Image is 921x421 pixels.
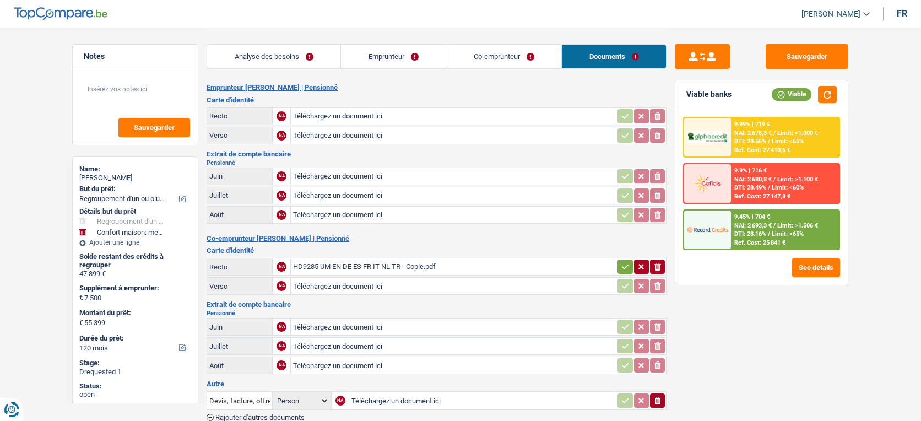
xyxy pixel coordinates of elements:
div: Ref. Cost: 27 410,6 € [734,147,790,154]
div: NA [277,322,286,332]
a: Documents [562,45,666,68]
label: Durée du prêt: [79,334,189,343]
img: Cofidis [687,173,728,193]
a: Emprunteur [341,45,446,68]
h5: Notes [84,52,187,61]
span: Limit: >1.000 € [777,129,818,137]
div: Juin [209,323,270,331]
div: Viable [772,88,811,100]
div: NA [277,360,286,370]
div: fr [897,8,907,19]
div: Juillet [209,191,270,199]
span: Limit: <60% [772,184,804,191]
label: Supplément à emprunter: [79,284,189,293]
span: DTI: 28.56% [734,138,766,145]
label: But du prêt: [79,185,189,193]
img: AlphaCredit [687,131,728,144]
a: Analyse des besoins [207,45,340,68]
div: Status: [79,382,191,391]
div: Solde restant des crédits à regrouper [79,252,191,269]
div: Ajouter une ligne [79,239,191,246]
h3: Autre [207,380,667,387]
span: / [773,176,776,183]
span: Sauvegarder [134,124,175,131]
div: Drequested 1 [79,368,191,376]
h2: Pensionné [207,160,667,166]
span: Limit: <65% [772,138,804,145]
div: NA [277,341,286,351]
div: Août [209,361,270,370]
span: € [79,319,83,327]
div: NA [277,281,286,291]
h2: Co-emprunteur [PERSON_NAME] | Pensionné [207,234,667,243]
span: Limit: <65% [772,230,804,238]
div: 9.45% | 704 € [734,213,770,220]
h2: Emprunteur [PERSON_NAME] | Pensionné [207,83,667,92]
span: Rajouter d'autres documents [215,414,305,421]
span: Limit: >1.506 € [777,222,818,229]
div: Stage: [79,359,191,368]
a: Co-emprunteur [446,45,561,68]
div: NA [277,111,286,121]
div: Août [209,210,270,219]
a: [PERSON_NAME] [793,5,870,23]
span: / [768,230,770,238]
span: / [768,184,770,191]
div: NA [335,396,345,406]
img: Record Credits [687,219,728,240]
div: 47.899 € [79,269,191,278]
div: 9.9% | 716 € [734,167,767,174]
span: NAI: 2 680,8 € [734,176,772,183]
div: NA [277,262,286,272]
h2: Pensionné [207,310,667,316]
div: HD9285 UM EN DE ES FR IT NL TR - Copie.pdf [293,258,614,275]
div: Juillet [209,342,270,350]
div: Name: [79,165,191,174]
span: [PERSON_NAME] [801,9,860,19]
div: Recto [209,263,270,271]
span: NAI: 2 693,3 € [734,222,772,229]
span: / [773,222,776,229]
button: Sauvegarder [118,118,190,137]
div: NA [277,191,286,201]
div: Recto [209,112,270,120]
span: € [79,293,83,302]
span: / [773,129,776,137]
div: NA [277,171,286,181]
div: Verso [209,131,270,139]
h3: Extrait de compte bancaire [207,150,667,158]
div: Ref. Cost: 25 841 € [734,239,785,246]
h3: Extrait de compte bancaire [207,301,667,308]
span: / [768,138,770,145]
div: Juin [209,172,270,180]
span: DTI: 28.49% [734,184,766,191]
h3: Carte d'identité [207,96,667,104]
div: NA [277,131,286,141]
div: [PERSON_NAME] [79,174,191,182]
div: 9.99% | 719 € [734,121,770,128]
div: Ref. Cost: 27 147,8 € [734,193,790,200]
button: See details [792,258,840,277]
span: Limit: >1.100 € [777,176,818,183]
span: NAI: 2 678,3 € [734,129,772,137]
div: Viable banks [686,90,732,99]
div: open [79,390,191,399]
label: Montant du prêt: [79,309,189,317]
button: Sauvegarder [766,44,848,69]
img: TopCompare Logo [14,7,107,20]
div: NA [277,210,286,220]
div: Détails but du prêt [79,207,191,216]
div: Verso [209,282,270,290]
span: DTI: 28.16% [734,230,766,238]
button: Rajouter d'autres documents [207,414,305,421]
h3: Carte d'identité [207,247,667,254]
